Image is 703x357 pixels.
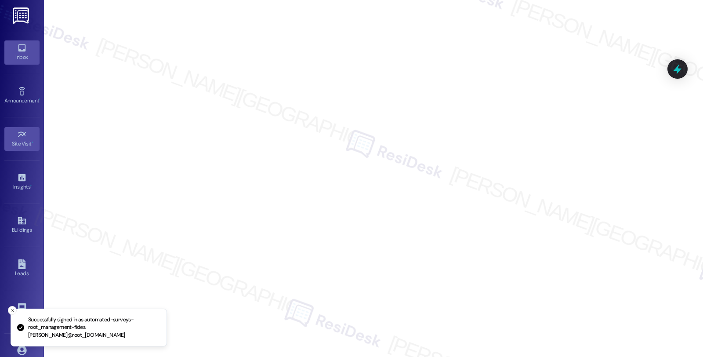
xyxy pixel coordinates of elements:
[4,300,40,324] a: Templates •
[4,257,40,280] a: Leads
[4,127,40,151] a: Site Visit •
[4,213,40,237] a: Buildings
[8,306,17,315] button: Close toast
[32,139,33,146] span: •
[4,170,40,194] a: Insights •
[13,7,31,24] img: ResiDesk Logo
[28,316,159,339] p: Successfully signed in as automated-surveys-root_management-fides.[PERSON_NAME]@root_[DOMAIN_NAME]
[39,96,40,102] span: •
[4,40,40,64] a: Inbox
[30,182,32,189] span: •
